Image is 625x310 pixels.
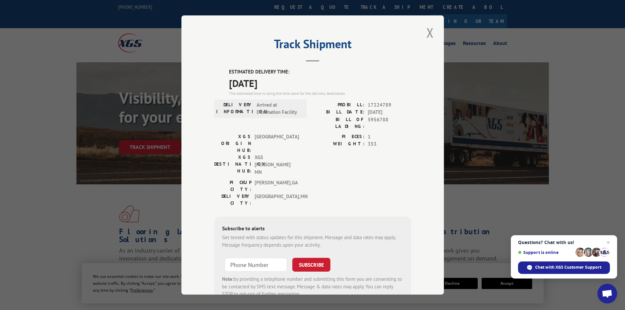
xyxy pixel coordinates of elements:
[368,116,411,130] span: 5956788
[535,264,601,270] span: Chat with XGS Customer Support
[313,116,365,130] label: BILL OF LADING:
[214,193,251,207] label: DELIVERY CITY:
[368,133,411,141] span: 1
[255,133,299,154] span: [GEOGRAPHIC_DATA]
[368,109,411,116] span: [DATE]
[225,258,287,272] input: Phone Number
[214,179,251,193] label: PICKUP CITY:
[597,284,617,303] a: Open chat
[229,68,411,76] label: ESTIMATED DELIVERY TIME:
[518,240,610,245] span: Questions? Chat with us!
[222,276,403,298] div: by providing a telephone number and submitting this form you are consenting to be contacted by SM...
[255,179,299,193] span: [PERSON_NAME] , GA
[255,154,299,176] span: XGS [PERSON_NAME] MN
[214,39,411,52] h2: Track Shipment
[313,101,365,109] label: PROBILL:
[222,276,234,282] strong: Note:
[368,101,411,109] span: 17224789
[222,234,403,249] div: Get texted with status updates for this shipment. Message and data rates may apply. Message frequ...
[216,101,253,116] label: DELIVERY INFORMATION:
[425,24,436,42] button: Close modal
[518,250,573,255] span: Support is online
[214,133,251,154] label: XGS ORIGIN HUB:
[292,258,330,272] button: SUBSCRIBE
[255,193,299,207] span: [GEOGRAPHIC_DATA] , MN
[313,109,365,116] label: BILL DATE:
[518,261,610,274] span: Chat with XGS Customer Support
[257,101,301,116] span: Arrived at Destination Facility
[313,140,365,148] label: WEIGHT:
[229,76,411,91] span: [DATE]
[214,154,251,176] label: XGS DESTINATION HUB:
[229,91,411,96] div: The estimated time is using the time zone for the delivery destination.
[222,224,403,234] div: Subscribe to alerts
[313,133,365,141] label: PIECES:
[368,140,411,148] span: 353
